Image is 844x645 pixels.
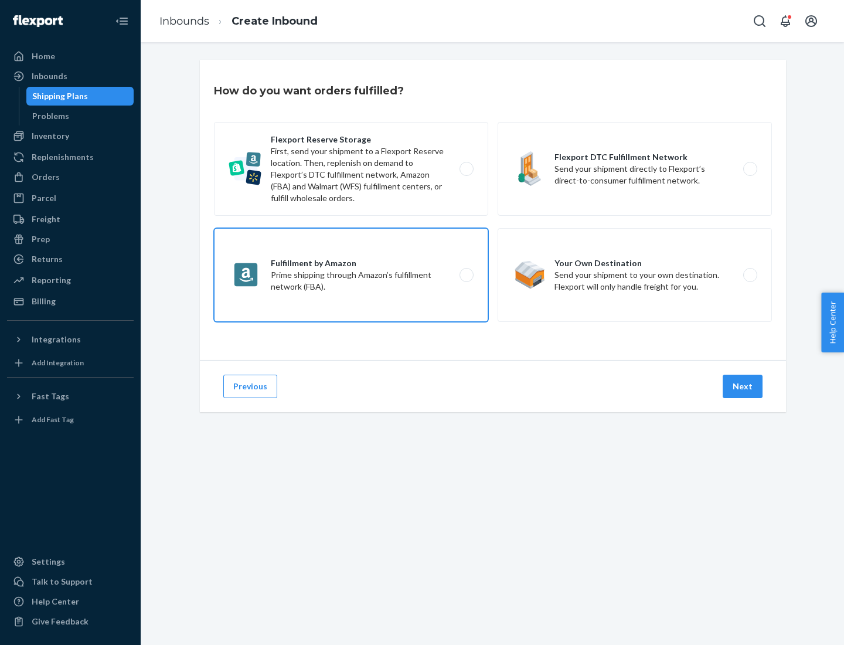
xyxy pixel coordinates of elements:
[26,107,134,125] a: Problems
[774,9,797,33] button: Open notifications
[32,253,63,265] div: Returns
[7,189,134,208] a: Parcel
[159,15,209,28] a: Inbounds
[32,596,79,607] div: Help Center
[32,334,81,345] div: Integrations
[32,70,67,82] div: Inbounds
[32,576,93,588] div: Talk to Support
[223,375,277,398] button: Previous
[7,168,134,186] a: Orders
[26,87,134,106] a: Shipping Plans
[32,130,69,142] div: Inventory
[7,47,134,66] a: Home
[7,230,134,249] a: Prep
[7,354,134,372] a: Add Integration
[723,375,763,398] button: Next
[7,148,134,167] a: Replenishments
[7,271,134,290] a: Reporting
[7,387,134,406] button: Fast Tags
[13,15,63,27] img: Flexport logo
[32,556,65,568] div: Settings
[214,83,404,99] h3: How do you want orders fulfilled?
[7,67,134,86] a: Inbounds
[32,192,56,204] div: Parcel
[748,9,771,33] button: Open Search Box
[7,210,134,229] a: Freight
[799,9,823,33] button: Open account menu
[7,292,134,311] a: Billing
[32,151,94,163] div: Replenishments
[7,330,134,349] button: Integrations
[32,358,84,368] div: Add Integration
[32,274,71,286] div: Reporting
[32,110,69,122] div: Problems
[32,391,69,402] div: Fast Tags
[7,250,134,269] a: Returns
[32,171,60,183] div: Orders
[32,616,89,627] div: Give Feedback
[32,296,56,307] div: Billing
[7,410,134,429] a: Add Fast Tag
[32,90,88,102] div: Shipping Plans
[7,552,134,571] a: Settings
[821,293,844,352] button: Help Center
[7,127,134,145] a: Inventory
[150,4,327,39] ol: breadcrumbs
[232,15,318,28] a: Create Inbound
[32,233,50,245] div: Prep
[7,572,134,591] a: Talk to Support
[32,50,55,62] div: Home
[7,612,134,631] button: Give Feedback
[7,592,134,611] a: Help Center
[110,9,134,33] button: Close Navigation
[32,415,74,425] div: Add Fast Tag
[32,213,60,225] div: Freight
